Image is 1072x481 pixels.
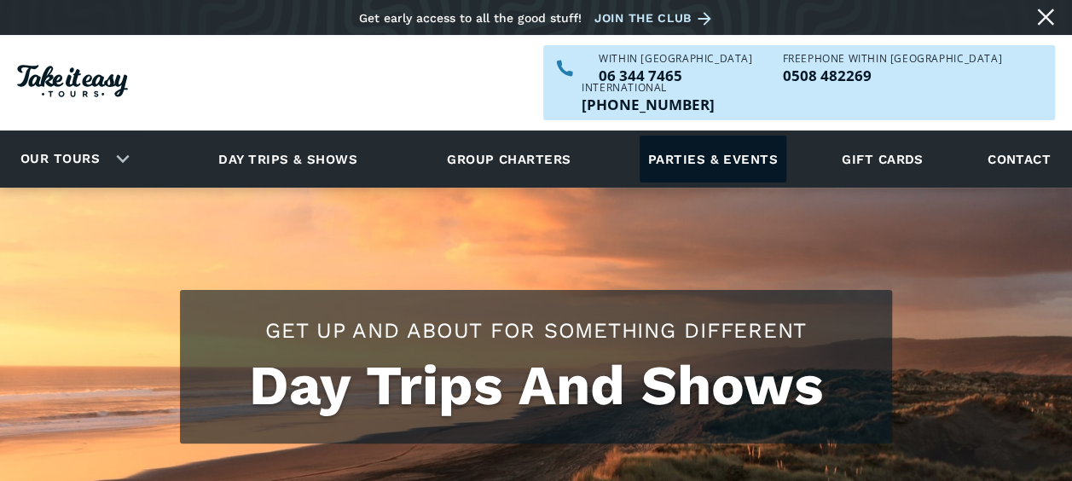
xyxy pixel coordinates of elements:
div: WITHIN [GEOGRAPHIC_DATA] [599,54,752,64]
a: Parties & events [640,136,786,183]
div: International [582,83,715,93]
img: Take it easy Tours logo [17,65,128,97]
p: 0508 482269 [782,68,1001,83]
h1: Day Trips And Shows [197,354,875,418]
a: Call us outside of NZ on +6463447465 [582,97,715,112]
div: Get early access to all the good stuff! [359,11,582,25]
p: [PHONE_NUMBER] [582,97,715,112]
a: Day trips & shows [197,136,379,183]
a: Contact [979,136,1059,183]
div: Freephone WITHIN [GEOGRAPHIC_DATA] [782,54,1001,64]
h2: Get up and about for something different [197,316,875,345]
a: Call us freephone within NZ on 0508482269 [782,68,1001,83]
a: Group charters [426,136,592,183]
a: Close message [1032,3,1059,31]
a: Call us within NZ on 063447465 [599,68,752,83]
a: Gift cards [833,136,932,183]
a: Our tours [8,139,113,179]
a: Join the club [594,8,717,29]
a: Homepage [17,56,128,110]
p: 06 344 7465 [599,68,752,83]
